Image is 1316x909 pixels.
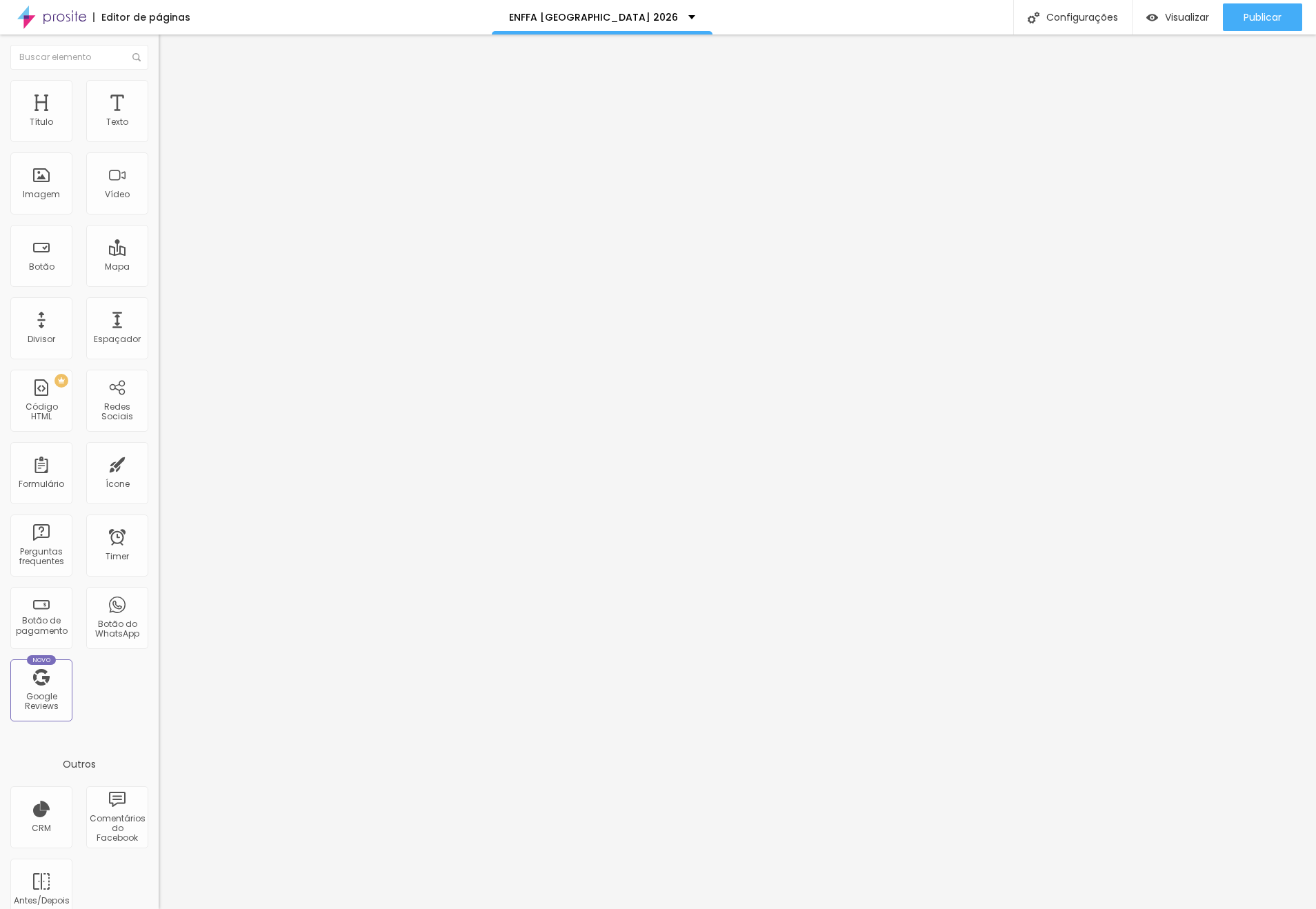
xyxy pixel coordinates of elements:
div: Comentários do Facebook [90,814,144,843]
div: Ícone [106,479,130,489]
div: Divisor [28,334,55,344]
img: Icone [1028,12,1039,23]
div: Texto [106,117,128,127]
div: Formulário [19,479,64,489]
div: Código HTML [14,402,68,422]
div: Novo [27,655,57,665]
span: Publicar [1244,12,1282,23]
div: Botão de pagamento [14,616,68,636]
div: Espaçador [94,334,141,344]
iframe: Editor [159,34,1316,909]
div: Timer [106,552,129,561]
span: Visualizar [1165,12,1209,23]
button: Publicar [1223,3,1302,31]
div: Vídeo [105,190,130,199]
div: Título [30,117,53,127]
div: Imagem [23,190,60,199]
div: Redes Sociais [90,402,144,422]
img: Icone [132,53,141,61]
div: Google Reviews [14,692,68,712]
p: ENFFA [GEOGRAPHIC_DATA] 2026 [509,12,678,22]
div: Botão [29,262,54,272]
div: CRM [32,823,51,833]
div: Perguntas frequentes [14,547,68,567]
div: Editor de páginas [93,12,190,22]
img: view-1.svg [1146,12,1158,23]
button: Visualizar [1133,3,1223,31]
div: Antes/Depois [14,896,68,906]
input: Buscar elemento [10,45,148,70]
div: Mapa [105,262,130,272]
div: Botão do WhatsApp [90,619,144,639]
